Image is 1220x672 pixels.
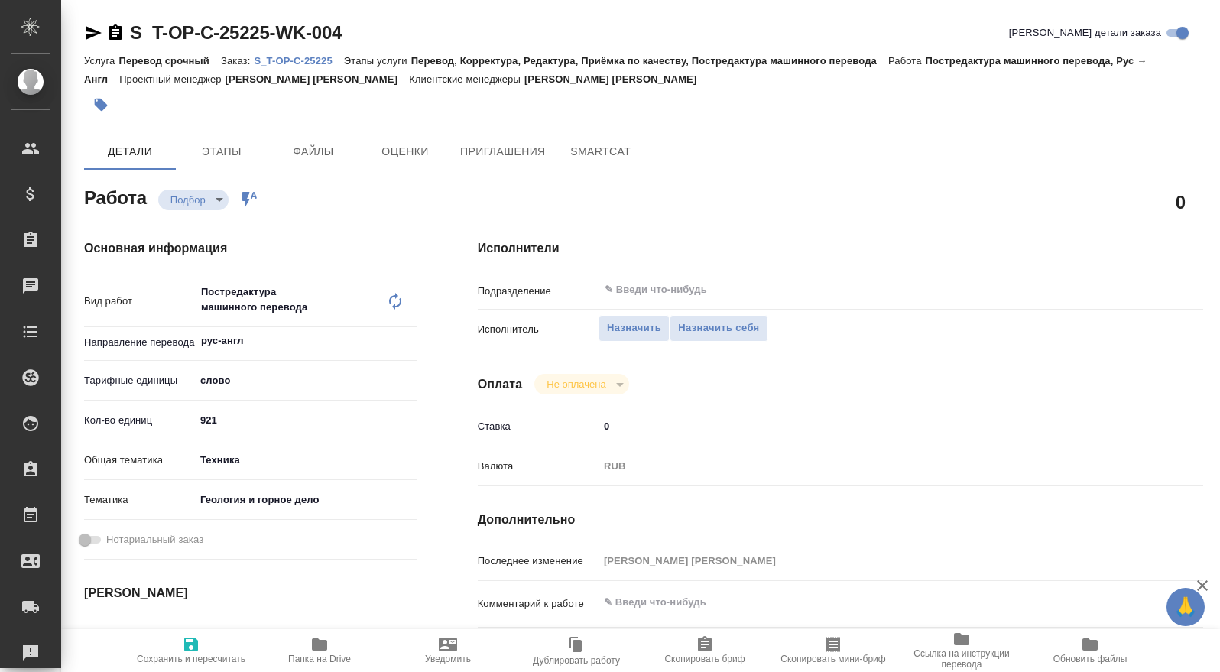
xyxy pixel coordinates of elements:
[195,487,417,513] div: Геология и горное дело
[599,315,670,342] button: Назначить
[678,320,759,337] span: Назначить себя
[84,453,195,468] p: Общая тематика
[255,629,384,672] button: Папка на Drive
[425,654,471,664] span: Уведомить
[158,190,229,210] div: Подбор
[408,339,411,342] button: Open
[542,378,610,391] button: Не оплачена
[84,183,147,210] h2: Работа
[84,492,195,508] p: Тематика
[603,281,1087,299] input: ✎ Введи что-нибудь
[478,284,599,299] p: Подразделение
[670,315,767,342] button: Назначить себя
[512,629,641,672] button: Дублировать работу
[84,373,195,388] p: Тарифные единицы
[195,447,417,473] div: Техника
[907,648,1017,670] span: Ссылка на инструкции перевода
[1173,591,1199,623] span: 🙏
[166,193,210,206] button: Подбор
[524,73,709,85] p: [PERSON_NAME] [PERSON_NAME]
[119,73,225,85] p: Проектный менеджер
[195,623,329,645] input: ✎ Введи что-нибудь
[478,459,599,474] p: Валюта
[221,55,254,67] p: Заказ:
[368,142,442,161] span: Оценки
[1176,189,1186,215] h2: 0
[478,239,1203,258] h4: Исполнители
[641,629,769,672] button: Скопировать бриф
[137,654,245,664] span: Сохранить и пересчитать
[897,629,1026,672] button: Ссылка на инструкции перевода
[254,54,343,67] a: S_T-OP-C-25225
[607,320,661,337] span: Назначить
[84,413,195,428] p: Кол-во единиц
[127,629,255,672] button: Сохранить и пересчитать
[599,453,1143,479] div: RUB
[599,415,1143,437] input: ✎ Введи что-нибудь
[106,532,203,547] span: Нотариальный заказ
[780,654,885,664] span: Скопировать мини-бриф
[93,142,167,161] span: Детали
[84,335,195,350] p: Направление перевода
[1026,629,1154,672] button: Обновить файлы
[1166,588,1205,626] button: 🙏
[84,88,118,122] button: Добавить тэг
[478,322,599,337] p: Исполнитель
[226,73,410,85] p: [PERSON_NAME] [PERSON_NAME]
[478,554,599,569] p: Последнее изменение
[564,142,638,161] span: SmartCat
[664,654,745,664] span: Скопировать бриф
[478,419,599,434] p: Ставка
[195,368,417,394] div: слово
[599,550,1143,572] input: Пустое поле
[384,629,512,672] button: Уведомить
[84,239,417,258] h4: Основная информация
[277,142,350,161] span: Файлы
[195,409,417,431] input: ✎ Введи что-нибудь
[84,627,195,642] p: Дата начала работ
[84,55,118,67] p: Услуга
[888,55,926,67] p: Работа
[254,55,343,67] p: S_T-OP-C-25225
[84,24,102,42] button: Скопировать ссылку для ЯМессенджера
[84,584,417,602] h4: [PERSON_NAME]
[288,654,351,664] span: Папка на Drive
[411,55,888,67] p: Перевод, Корректура, Редактура, Приёмка по качеству, Постредактура машинного перевода
[534,374,628,394] div: Подбор
[130,22,342,43] a: S_T-OP-C-25225-WK-004
[1134,288,1137,291] button: Open
[344,55,411,67] p: Этапы услуги
[533,655,620,666] span: Дублировать работу
[118,55,221,67] p: Перевод срочный
[460,142,546,161] span: Приглашения
[478,596,599,612] p: Комментарий к работе
[478,511,1203,529] h4: Дополнительно
[1009,25,1161,41] span: [PERSON_NAME] детали заказа
[185,142,258,161] span: Этапы
[1053,654,1128,664] span: Обновить файлы
[84,294,195,309] p: Вид работ
[409,73,524,85] p: Клиентские менеджеры
[478,375,523,394] h4: Оплата
[106,24,125,42] button: Скопировать ссылку
[769,629,897,672] button: Скопировать мини-бриф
